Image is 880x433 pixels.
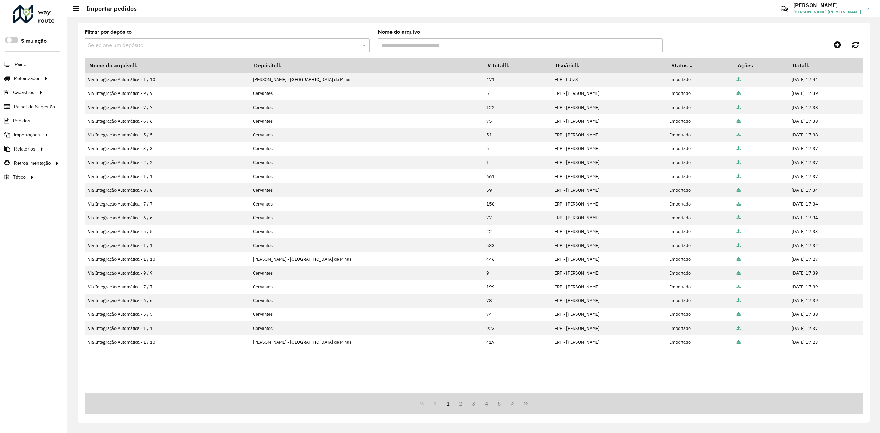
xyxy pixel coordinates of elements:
[551,100,666,114] td: ERP - [PERSON_NAME]
[249,169,483,183] td: Cervantes
[249,100,483,114] td: Cervantes
[13,174,26,181] span: Tático
[788,197,863,211] td: [DATE] 17:34
[551,58,666,73] th: Usuário
[667,183,733,197] td: Importado
[737,201,741,207] a: Arquivo completo
[551,294,666,308] td: ERP - [PERSON_NAME]
[79,5,137,12] h2: Importar pedidos
[788,87,863,100] td: [DATE] 17:39
[737,146,741,152] a: Arquivo completo
[13,89,34,96] span: Cadastros
[483,183,551,197] td: 59
[249,308,483,321] td: Cervantes
[777,1,792,16] a: Contato Rápido
[667,114,733,128] td: Importado
[483,169,551,183] td: 661
[483,280,551,294] td: 199
[667,169,733,183] td: Importado
[737,270,741,276] a: Arquivo completo
[378,28,420,36] label: Nome do arquivo
[737,104,741,110] a: Arquivo completo
[85,156,249,169] td: Via Integração Automática - 2 / 2
[667,128,733,142] td: Importado
[737,311,741,317] a: Arquivo completo
[667,142,733,156] td: Importado
[85,58,249,73] th: Nome do arquivo
[788,308,863,321] td: [DATE] 17:38
[788,294,863,308] td: [DATE] 17:39
[483,225,551,238] td: 22
[788,156,863,169] td: [DATE] 17:37
[788,225,863,238] td: [DATE] 17:33
[667,238,733,252] td: Importado
[667,211,733,225] td: Importado
[249,238,483,252] td: Cervantes
[793,2,861,9] h3: [PERSON_NAME]
[249,156,483,169] td: Cervantes
[483,156,551,169] td: 1
[737,77,741,82] a: Arquivo completo
[551,73,666,87] td: ERP - LUIZS
[14,131,40,138] span: Importações
[483,87,551,100] td: 5
[788,58,863,73] th: Data
[788,238,863,252] td: [DATE] 17:32
[483,308,551,321] td: 74
[737,229,741,234] a: Arquivo completo
[249,321,483,335] td: Cervantes
[667,252,733,266] td: Importado
[667,225,733,238] td: Importado
[15,61,27,68] span: Painel
[667,321,733,335] td: Importado
[737,298,741,303] a: Arquivo completo
[480,397,493,410] button: 4
[249,252,483,266] td: [PERSON_NAME] - [GEOGRAPHIC_DATA] de Minas
[667,87,733,100] td: Importado
[667,280,733,294] td: Importado
[249,73,483,87] td: [PERSON_NAME] - [GEOGRAPHIC_DATA] de Minas
[483,128,551,142] td: 51
[249,225,483,238] td: Cervantes
[85,87,249,100] td: Via Integração Automática - 9 / 9
[551,335,666,349] td: ERP - [PERSON_NAME]
[85,142,249,156] td: Via Integração Automática - 3 / 3
[551,225,666,238] td: ERP - [PERSON_NAME]
[737,187,741,193] a: Arquivo completo
[667,73,733,87] td: Importado
[551,266,666,280] td: ERP - [PERSON_NAME]
[788,128,863,142] td: [DATE] 17:38
[551,87,666,100] td: ERP - [PERSON_NAME]
[85,211,249,225] td: Via Integração Automática - 6 / 6
[85,266,249,280] td: Via Integração Automática - 9 / 9
[483,238,551,252] td: 533
[483,100,551,114] td: 122
[85,197,249,211] td: Via Integração Automática - 7 / 7
[737,90,741,96] a: Arquivo completo
[13,117,30,124] span: Pedidos
[249,58,483,73] th: Depósito
[788,169,863,183] td: [DATE] 17:37
[249,183,483,197] td: Cervantes
[667,294,733,308] td: Importado
[737,243,741,248] a: Arquivo completo
[85,73,249,87] td: Via Integração Automática - 1 / 10
[85,252,249,266] td: Via Integração Automática - 1 / 10
[483,211,551,225] td: 77
[733,58,788,73] th: Ações
[85,183,249,197] td: Via Integração Automática - 8 / 8
[737,159,741,165] a: Arquivo completo
[551,308,666,321] td: ERP - [PERSON_NAME]
[737,325,741,331] a: Arquivo completo
[551,211,666,225] td: ERP - [PERSON_NAME]
[85,308,249,321] td: Via Integração Automática - 5 / 5
[14,159,51,167] span: Retroalimentação
[483,73,551,87] td: 471
[667,308,733,321] td: Importado
[483,294,551,308] td: 78
[493,397,506,410] button: 5
[249,280,483,294] td: Cervantes
[483,114,551,128] td: 75
[788,100,863,114] td: [DATE] 17:38
[551,238,666,252] td: ERP - [PERSON_NAME]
